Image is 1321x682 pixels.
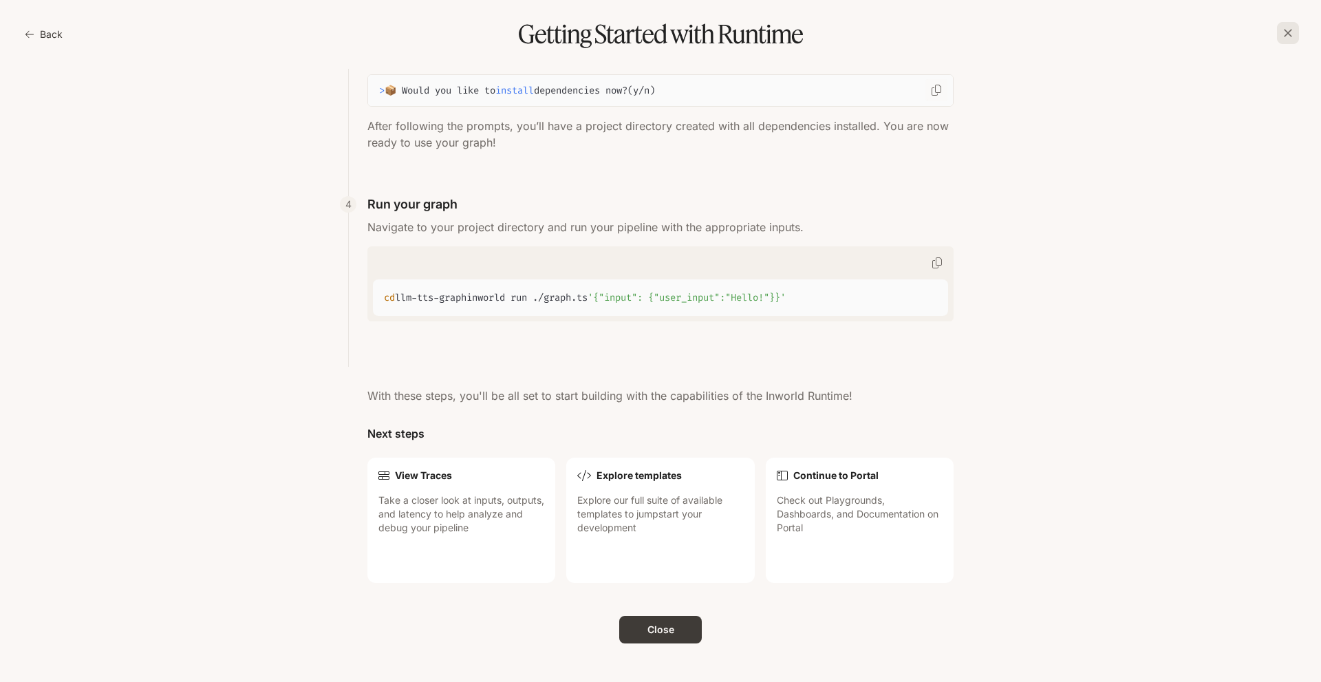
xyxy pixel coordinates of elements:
h6: Explore templates [597,469,682,482]
a: View TracesTake a closer look at inputs, outputs, and latency to help analyze and debug your pipe... [367,458,555,583]
span: install [495,84,534,97]
span: 📦 Would you like to [385,84,495,97]
p: Explore our full suite of available templates to jumpstart your development [577,493,743,535]
a: Continue to PortalCheck out Playgrounds, Dashboards, and Documentation on Portal [766,458,954,583]
h6: View Traces [395,469,452,482]
button: Back [22,21,68,48]
a: Explore templatesExplore our full suite of available templates to jumpstart your development [566,458,754,583]
p: With these steps, you'll be all set to start building with the capabilities of the Inworld Runtime! [367,387,954,404]
p: Navigate to your project directory and run your pipeline with the appropriate inputs. [367,219,954,235]
span: ) [649,84,655,97]
button: Copy [925,79,947,101]
span: '{"input": {"user_input":"Hello!"}}' [588,291,786,304]
h6: Continue to Portal [793,469,879,482]
p: 4 [345,197,352,211]
p: After following the prompts, you’ll have a project directory created with all dependencies instal... [367,118,954,151]
span: cd [384,291,395,304]
span: inworld run ./graph.ts [466,291,588,304]
span: ( [627,84,633,97]
p: Take a closer look at inputs, outputs, and latency to help analyze and debug your pipeline [378,493,544,535]
span: y/n [633,84,649,97]
button: Copy [926,252,948,274]
span: > [379,84,385,97]
p: Run your graph [367,195,458,213]
h1: Getting Started with Runtime [22,22,1299,47]
span: llm-tts-graph [395,291,466,304]
p: Check out Playgrounds, Dashboards, and Documentation on Portal [777,493,943,535]
h5: Next steps [367,426,954,441]
span: dependencies now? [534,84,627,97]
button: Close [619,616,702,643]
